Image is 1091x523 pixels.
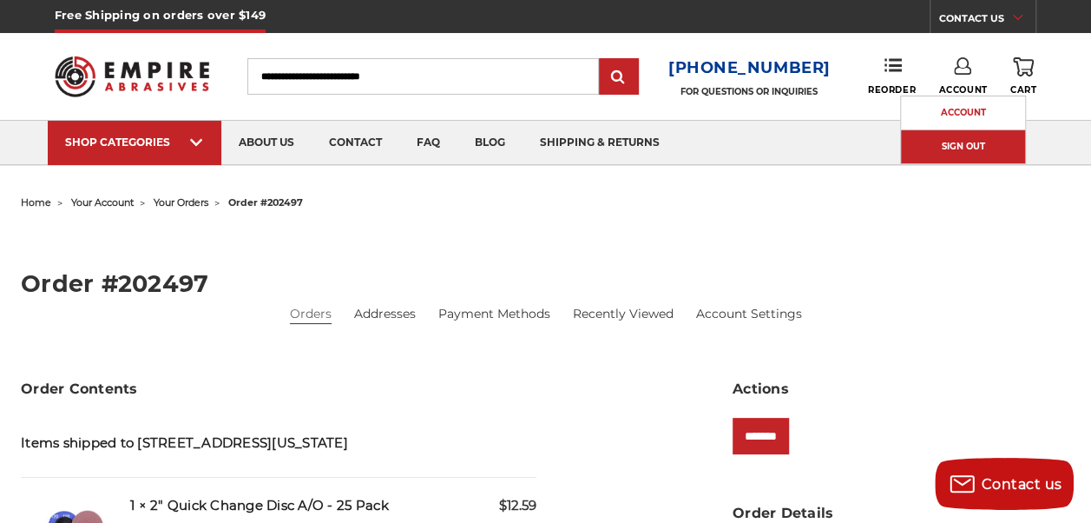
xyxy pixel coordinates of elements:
a: [PHONE_NUMBER] [668,56,831,81]
a: Recently Viewed [572,305,673,323]
h3: Actions [733,379,1070,400]
img: Empire Abrasives [55,46,209,107]
span: Account [938,84,987,96]
p: FOR QUESTIONS OR INQUIRIES [668,86,831,97]
input: Submit [601,60,636,95]
a: faq [399,121,457,165]
a: Payment Methods [437,305,549,323]
a: home [21,196,51,209]
span: Reorder [868,84,916,96]
h3: Order Contents [21,379,536,400]
span: order #202497 [228,196,303,209]
a: Reorder [868,57,916,95]
h2: Order #202497 [21,272,1070,295]
a: blog [457,121,522,165]
a: Account Settings [695,305,801,323]
h5: Items shipped to [STREET_ADDRESS][US_STATE] [21,434,536,453]
button: Contact us [935,458,1074,510]
a: Orders [290,305,332,323]
a: about us [221,121,312,165]
a: shipping & returns [522,121,677,165]
a: Cart [1010,57,1036,96]
a: your orders [154,196,208,209]
span: Contact us [982,476,1062,493]
a: contact [312,121,399,165]
a: Sign Out [901,130,1025,164]
a: CONTACT US [939,9,1035,33]
a: your account [71,196,134,209]
h5: 1 × 2" Quick Change Disc A/O - 25 Pack [130,496,536,516]
div: SHOP CATEGORIES [65,136,204,149]
span: Cart [1010,84,1036,96]
span: $12.59 [499,496,536,516]
a: Addresses [354,305,416,323]
a: Account [901,96,1025,129]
